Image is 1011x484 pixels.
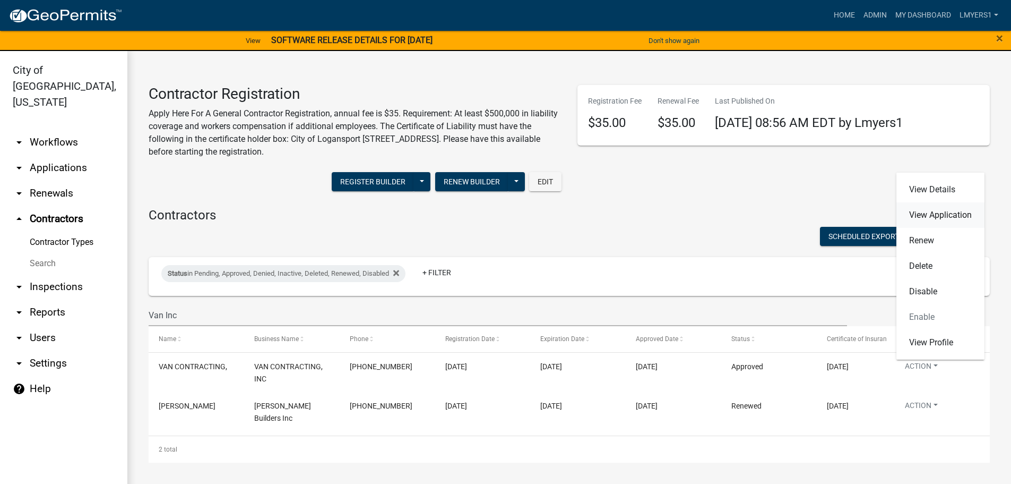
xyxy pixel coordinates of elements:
[715,96,903,107] p: Last Published On
[13,187,25,200] i: arrow_drop_down
[241,32,265,49] a: View
[332,172,414,191] button: Register Builder
[896,361,946,376] button: Action
[896,177,984,202] a: View Details
[540,402,562,410] span: 12/31/2023
[540,362,562,371] span: 07/20/2026
[827,402,849,410] span: 01/01/2024
[13,383,25,395] i: help
[588,96,642,107] p: Registration Fee
[350,362,412,371] span: 260-244-5501
[827,335,924,343] span: Certificate of Insurance Expiration
[588,115,642,131] h4: $35.00
[350,335,368,343] span: Phone
[149,326,244,352] datatable-header-cell: Name
[414,263,460,282] a: + Filter
[827,362,849,371] span: 07/20/2026
[13,213,25,225] i: arrow_drop_up
[820,227,918,246] button: Scheduled Exports
[829,5,859,26] a: Home
[435,326,530,352] datatable-header-cell: Registration Date
[731,362,763,371] span: Approved
[896,253,984,279] a: Delete
[540,335,584,343] span: Expiration Date
[159,335,176,343] span: Name
[896,279,984,304] a: Disable
[244,326,340,352] datatable-header-cell: Business Name
[254,362,323,383] span: VAN CONTRACTING, INC
[996,32,1003,45] button: Close
[859,5,891,26] a: Admin
[159,402,215,410] span: Kevin Sullivan
[445,402,467,410] span: 01/11/2023
[149,107,561,158] p: Apply Here For A General Contractor Registration, annual fee is $35. Requirement: At least $500,0...
[435,172,508,191] button: Renew Builder
[996,31,1003,46] span: ×
[149,304,847,326] input: Search for contractors
[636,402,658,410] span: 01/11/2023
[896,228,984,253] a: Renew
[896,202,984,228] a: View Application
[721,326,817,352] datatable-header-cell: Status
[886,326,982,352] datatable-header-cell: Actions
[529,172,561,191] button: Edit
[340,326,435,352] datatable-header-cell: Phone
[254,402,311,422] span: Kevin P. Sullivan Builders Inc
[891,5,955,26] a: My Dashboard
[644,32,704,49] button: Don't show again
[13,357,25,370] i: arrow_drop_down
[159,362,227,371] span: VAN CONTRACTING,
[731,402,762,410] span: Renewed
[254,335,299,343] span: Business Name
[445,335,495,343] span: Registration Date
[896,400,946,415] button: Action
[896,330,984,355] a: View Profile
[658,96,699,107] p: Renewal Fee
[271,35,433,45] strong: SOFTWARE RELEASE DETAILS FOR [DATE]
[149,85,561,103] h3: Contractor Registration
[168,269,187,277] span: Status
[816,326,886,352] datatable-header-cell: Certificate of Insurance Expiration
[636,335,678,343] span: Approved Date
[636,362,658,371] span: 10/06/2025
[530,326,626,352] datatable-header-cell: Expiration Date
[350,402,412,410] span: 317-989-4244
[445,362,467,371] span: 10/03/2025
[626,326,721,352] datatable-header-cell: Approved Date
[149,208,990,223] h4: Contractors
[955,5,1003,26] a: lmyers1
[13,162,25,174] i: arrow_drop_down
[13,332,25,344] i: arrow_drop_down
[13,306,25,319] i: arrow_drop_down
[13,281,25,293] i: arrow_drop_down
[13,136,25,149] i: arrow_drop_down
[731,335,750,343] span: Status
[161,265,405,282] div: in Pending, Approved, Denied, Inactive, Deleted, Renewed, Disabled
[715,115,903,130] span: [DATE] 08:56 AM EDT by Lmyers1
[896,173,984,360] div: Action
[149,436,990,463] div: 2 total
[658,115,699,131] h4: $35.00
